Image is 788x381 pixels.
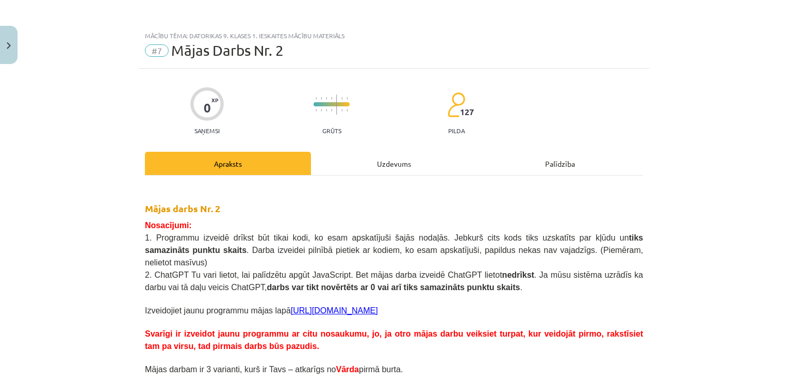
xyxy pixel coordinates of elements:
span: Nosacījumi: [145,221,192,230]
div: Palīdzība [477,152,643,175]
span: 2. ChatGPT Tu vari lietot, lai palīdzētu apgūt JavaScript. Bet mājas darba izveidē ChatGPT lietot... [145,271,643,292]
b: tiks samazināts punktu skaits [145,233,643,255]
img: icon-long-line-d9ea69661e0d244f92f715978eff75569469978d946b2353a9bb055b3ed8787d.svg [336,94,337,115]
div: Uzdevums [311,152,477,175]
img: icon-short-line-57e1e144782c952c97e751825c79c345078a6d821885a25fce030b3d8c18986b.svg [326,109,327,112]
b: darbs var tikt novērtēts ar 0 vai arī tiks samazināts punktu skaits [267,283,520,292]
div: 0 [204,101,211,115]
span: 127 [460,107,474,117]
img: icon-short-line-57e1e144782c952c97e751825c79c345078a6d821885a25fce030b3d8c18986b.svg [341,109,342,112]
img: icon-short-line-57e1e144782c952c97e751825c79c345078a6d821885a25fce030b3d8c18986b.svg [326,97,327,100]
img: icon-short-line-57e1e144782c952c97e751825c79c345078a6d821885a25fce030b3d8c18986b.svg [341,97,342,100]
b: nedrīkst [502,271,534,279]
img: icon-short-line-57e1e144782c952c97e751825c79c345078a6d821885a25fce030b3d8c18986b.svg [347,97,348,100]
img: icon-short-line-57e1e144782c952c97e751825c79c345078a6d821885a25fce030b3d8c18986b.svg [331,109,332,112]
img: icon-close-lesson-0947bae3869378f0d4975bcd49f059093ad1ed9edebbc8119c70593378902aed.svg [7,42,11,49]
img: icon-short-line-57e1e144782c952c97e751825c79c345078a6d821885a25fce030b3d8c18986b.svg [316,109,317,112]
img: icon-short-line-57e1e144782c952c97e751825c79c345078a6d821885a25fce030b3d8c18986b.svg [321,97,322,100]
a: [URL][DOMAIN_NAME] [291,306,378,315]
img: icon-short-line-57e1e144782c952c97e751825c79c345078a6d821885a25fce030b3d8c18986b.svg [331,97,332,100]
p: pilda [448,127,465,134]
strong: Mājas darbs Nr. 2 [145,202,220,214]
span: Mājas Darbs Nr. 2 [171,42,284,59]
span: Svarīgi ir izveidot jaunu programmu ar citu nosaukumu, jo, ja otro mājas darbu veiksiet turpat, k... [145,329,643,351]
img: icon-short-line-57e1e144782c952c97e751825c79c345078a6d821885a25fce030b3d8c18986b.svg [347,109,348,112]
span: XP [211,97,218,103]
div: Mācību tēma: Datorikas 9. klases 1. ieskaites mācību materiāls [145,32,643,39]
p: Grūts [322,127,341,134]
img: students-c634bb4e5e11cddfef0936a35e636f08e4e9abd3cc4e673bd6f9a4125e45ecb1.svg [447,92,465,118]
img: icon-short-line-57e1e144782c952c97e751825c79c345078a6d821885a25fce030b3d8c18986b.svg [321,109,322,112]
span: #7 [145,44,169,57]
span: Mājas darbam ir 3 varianti, kurš ir Tavs – atkarīgs no pirmā burta. [145,365,403,374]
img: icon-short-line-57e1e144782c952c97e751825c79c345078a6d821885a25fce030b3d8c18986b.svg [316,97,317,100]
p: Saņemsi [190,127,224,134]
span: 1. Programmu izveidē drīkst būt tikai kodi, ko esam apskatījuši šajās nodaļās. Jebkurš cits kods ... [145,233,643,267]
div: Apraksts [145,152,311,175]
span: Vārda [336,365,359,374]
span: Izveidojiet jaunu programmu mājas lapā [145,306,378,315]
